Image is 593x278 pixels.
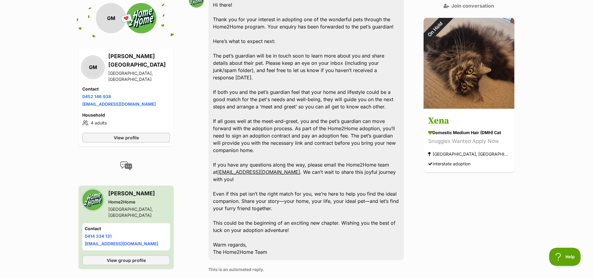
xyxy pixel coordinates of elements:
a: [EMAIL_ADDRESS][DOMAIN_NAME] [82,101,156,107]
h3: [PERSON_NAME][GEOGRAPHIC_DATA] [108,52,170,69]
span: View group profile [107,257,146,263]
img: Xena [424,18,514,108]
div: Interstate adoption [428,160,470,168]
div: Snuggles Wanted Apply Now [428,137,510,145]
a: Join conversation [444,3,494,8]
div: [GEOGRAPHIC_DATA], [GEOGRAPHIC_DATA] [108,206,170,218]
h4: Household [82,112,170,118]
a: On Hold [424,104,514,110]
span: 💌 [120,12,133,25]
li: 4 adults [82,119,170,127]
img: conversation-icon-4a6f8262b818ee0b60e3300018af0b2d0b884aa5de6e9bcb8d3d4eeb1a70a7c4.svg [120,161,132,170]
img: Home2Home profile pic [82,189,103,210]
h4: Contact [82,86,170,92]
div: GM [96,3,126,33]
img: Home2Home profile pic [126,3,156,33]
a: View profile [82,133,170,143]
a: 0414 334 131 [85,233,112,239]
h3: Xena [428,114,510,128]
a: View group profile [82,255,170,265]
p: This is an automated reply. [208,266,404,273]
div: On Hold [415,9,454,49]
div: [GEOGRAPHIC_DATA], [GEOGRAPHIC_DATA] [108,70,170,82]
a: 0452 146 938 [82,94,111,99]
h3: [PERSON_NAME] [108,189,170,198]
div: Domestic Medium Hair (DMH) Cat [428,129,510,136]
a: Xena Domestic Medium Hair (DMH) Cat Snuggles Wanted Apply Now [GEOGRAPHIC_DATA], [GEOGRAPHIC_DATA... [424,110,514,172]
a: [EMAIL_ADDRESS][DOMAIN_NAME] [217,169,300,175]
h4: Contact [85,226,168,232]
a: [EMAIL_ADDRESS][DOMAIN_NAME] [85,241,158,246]
div: [GEOGRAPHIC_DATA], [GEOGRAPHIC_DATA] [428,150,510,158]
span: View profile [114,134,139,141]
iframe: Help Scout Beacon - Open [549,248,581,266]
div: GM [82,57,103,78]
div: Home2Home [108,199,170,205]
